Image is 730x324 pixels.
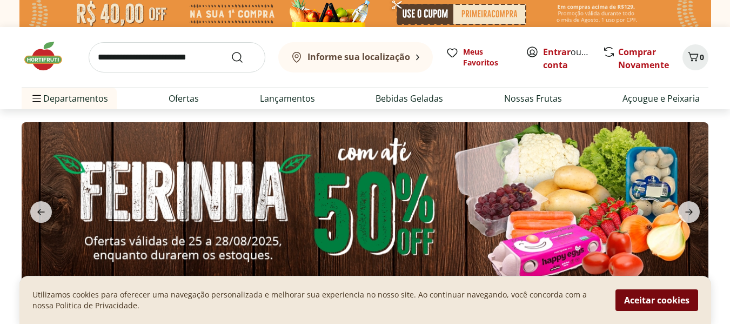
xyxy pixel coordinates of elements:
[543,46,602,71] a: Criar conta
[682,44,708,70] button: Carrinho
[700,52,704,62] span: 0
[376,92,443,105] a: Bebidas Geladas
[446,47,513,68] a: Meus Favoritos
[543,45,591,71] span: ou
[22,40,76,72] img: Hortifruti
[504,92,562,105] a: Nossas Frutas
[30,85,108,111] span: Departamentos
[231,51,257,64] button: Submit Search
[669,201,708,223] button: next
[32,289,602,311] p: Utilizamos cookies para oferecer uma navegação personalizada e melhorar sua experiencia no nosso ...
[89,42,265,72] input: search
[278,42,433,72] button: Informe sua localização
[22,122,708,289] img: feira
[615,289,698,311] button: Aceitar cookies
[22,201,61,223] button: previous
[618,46,669,71] a: Comprar Novamente
[463,47,513,68] span: Meus Favoritos
[307,51,410,63] b: Informe sua localização
[169,92,199,105] a: Ofertas
[260,92,315,105] a: Lançamentos
[622,92,700,105] a: Açougue e Peixaria
[30,85,43,111] button: Menu
[543,46,571,58] a: Entrar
